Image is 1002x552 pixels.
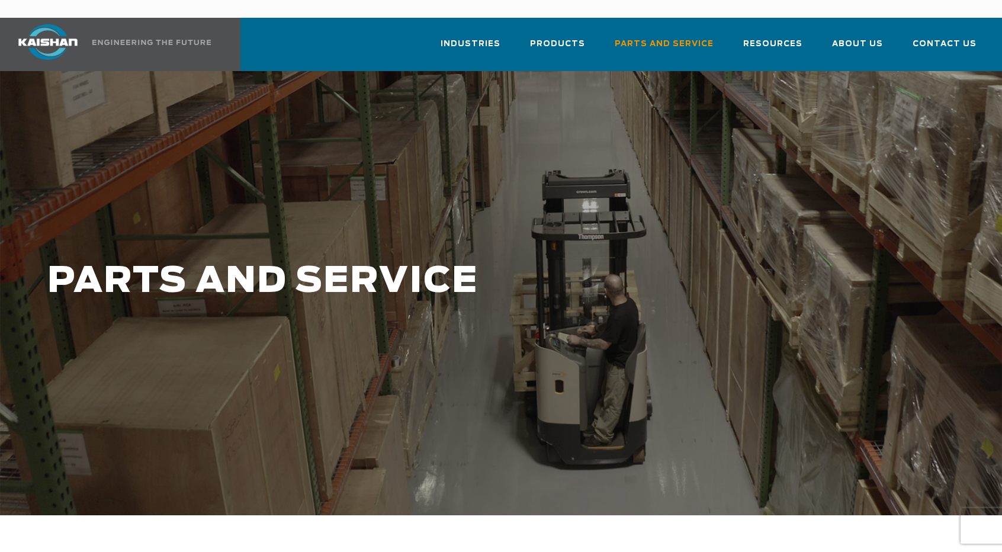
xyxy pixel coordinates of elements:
img: Engineering the future [92,40,211,45]
span: Industries [441,37,500,51]
img: kaishan logo [4,24,92,60]
a: Industries [441,28,500,69]
a: Contact Us [913,28,977,69]
span: Contact Us [913,37,977,51]
span: Parts and Service [615,37,714,51]
span: Resources [743,37,802,51]
a: Parts and Service [615,28,714,69]
a: Resources [743,28,802,69]
span: Products [530,37,585,51]
a: Products [530,28,585,69]
a: Kaishan USA [4,18,213,71]
a: About Us [832,28,883,69]
span: About Us [832,37,883,51]
h1: PARTS AND SERVICE [47,262,801,301]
